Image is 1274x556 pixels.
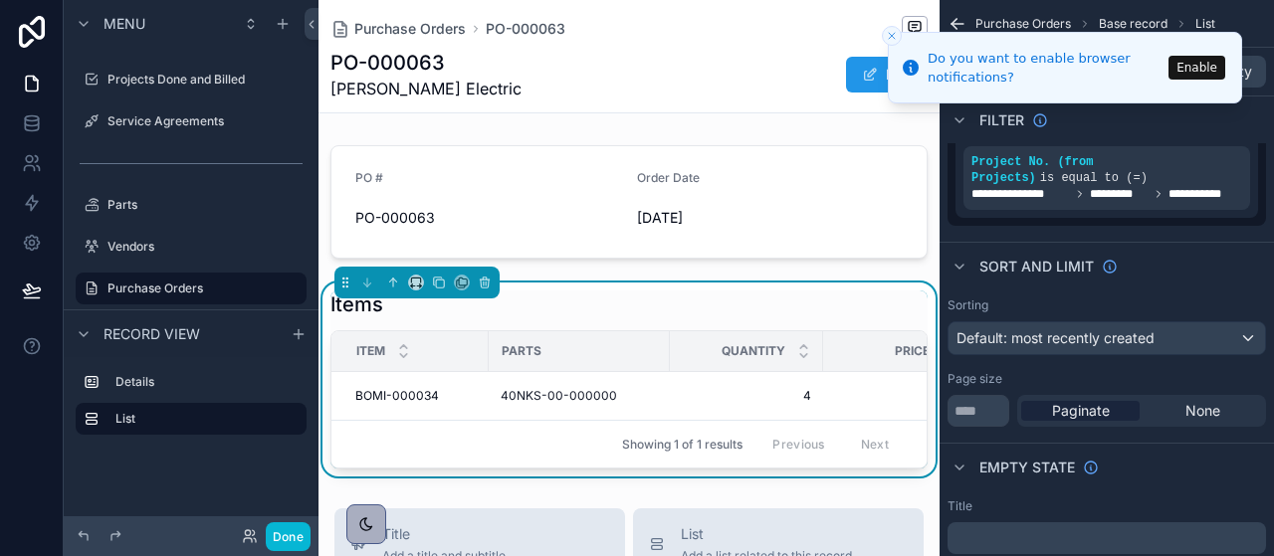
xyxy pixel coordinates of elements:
[948,371,1002,387] label: Page size
[107,113,303,129] label: Service Agreements
[104,324,200,344] span: Record view
[486,19,565,39] a: PO-000063
[1040,171,1148,185] span: is equal to (=)
[107,280,295,296] label: Purchase Orders
[948,522,1266,554] div: scrollable content
[1099,16,1168,32] span: Base record
[681,524,852,544] span: List
[100,308,307,340] a: Create Purchase Order
[107,239,303,255] label: Vendors
[971,155,1093,185] span: Project No. (from Projects)
[1052,401,1110,421] span: Paginate
[948,297,988,313] label: Sorting
[682,388,811,404] a: 4
[1185,401,1220,421] span: None
[502,343,541,359] span: Parts
[948,498,972,514] label: Title
[76,64,307,95] a: Projects Done and Billed
[928,49,1163,88] div: Do you want to enable browser notifications?
[76,189,307,221] a: Parts
[266,522,311,551] button: Done
[355,388,439,404] span: BOMI-000034
[107,72,303,88] label: Projects Done and Billed
[115,411,291,427] label: List
[882,26,902,46] button: Close toast
[64,357,318,455] div: scrollable content
[501,388,617,404] a: 40NKS-00-000000
[979,257,1094,277] span: Sort And Limit
[1195,16,1215,32] span: List
[115,374,299,390] label: Details
[956,329,1155,346] span: Default: most recently created
[107,197,303,213] label: Parts
[330,19,466,39] a: Purchase Orders
[979,458,1075,477] span: Empty state
[501,388,658,404] a: 40NKS-00-000000
[330,77,522,100] span: [PERSON_NAME] Electric
[622,437,743,453] span: Showing 1 of 1 results
[76,105,307,137] a: Service Agreements
[330,290,383,318] h1: Items
[76,231,307,263] a: Vendors
[356,343,385,359] span: Item
[354,19,466,39] span: Purchase Orders
[979,110,1024,130] span: Filter
[1168,56,1225,80] button: Enable
[948,321,1266,355] button: Default: most recently created
[975,16,1071,32] span: Purchase Orders
[355,388,477,404] a: BOMI-000034
[382,524,506,544] span: Title
[846,57,928,93] button: Edit
[76,273,307,304] a: Purchase Orders
[895,343,1020,359] span: Price (from Parts)
[104,14,145,34] span: Menu
[330,49,522,77] h1: PO-000063
[722,343,785,359] span: Quantity
[835,388,1046,404] a: $225.00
